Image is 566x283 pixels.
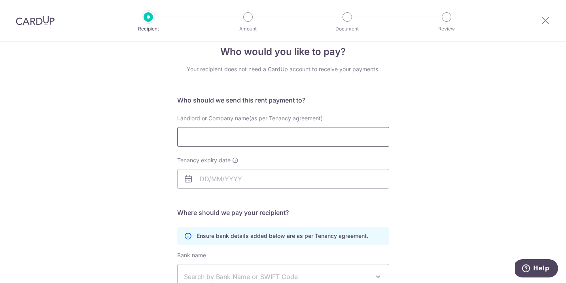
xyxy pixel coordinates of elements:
h5: Who should we send this rent payment to? [177,95,389,105]
div: Your recipient does not need a CardUp account to receive your payments. [177,65,389,73]
p: Review [417,25,476,33]
p: Document [318,25,377,33]
p: Amount [219,25,277,33]
span: Tenancy expiry date [177,156,231,164]
h5: Where should we pay your recipient? [177,208,389,217]
span: Landlord or Company name(as per Tenancy agreement) [177,115,323,122]
label: Bank name [177,251,206,259]
iframe: Opens a widget where you can find more information [515,259,558,279]
p: Recipient [119,25,178,33]
h4: Who would you like to pay? [177,45,389,59]
span: Search by Bank Name or SWIFT Code [184,272,370,281]
img: CardUp [16,16,55,25]
p: Ensure bank details added below are as per Tenancy agreement. [197,232,368,240]
input: DD/MM/YYYY [177,169,389,189]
